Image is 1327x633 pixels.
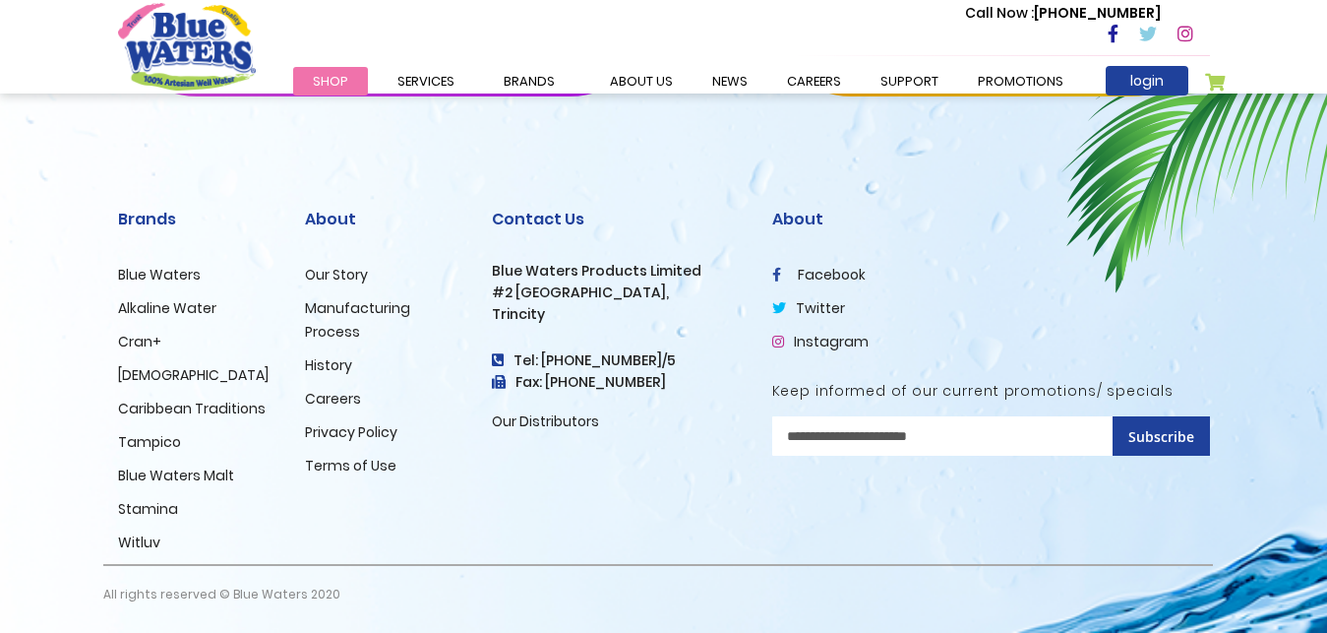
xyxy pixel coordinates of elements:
a: careers [767,67,861,95]
a: store logo [118,3,256,90]
h2: Brands [118,210,275,228]
a: support [861,67,958,95]
h4: Tel: [PHONE_NUMBER]/5 [492,352,743,369]
a: News [693,67,767,95]
a: Cran+ [118,332,161,351]
a: [DEMOGRAPHIC_DATA] [118,365,269,385]
a: Stamina [118,499,178,519]
a: about us [590,67,693,95]
a: Blue Waters [118,265,201,285]
a: Instagram [772,332,869,351]
a: Careers [305,389,361,409]
h3: Fax: [PHONE_NUMBER] [492,374,743,391]
h2: About [772,210,1210,228]
span: Shop [313,72,348,91]
a: login [1106,66,1188,95]
p: [PHONE_NUMBER] [965,3,1161,24]
a: Caribbean Traditions [118,399,266,418]
a: History [305,355,352,375]
a: facebook [772,265,866,285]
button: Subscribe [1113,416,1210,456]
h3: Blue Waters Products Limited [492,263,743,280]
span: Brands [504,72,555,91]
h5: Keep informed of our current promotions/ specials [772,383,1210,400]
a: Tampico [118,432,181,452]
a: Witluv [118,533,160,552]
a: Promotions [958,67,1083,95]
h2: About [305,210,462,228]
a: Blue Waters Malt [118,466,234,485]
a: Alkaline Water [118,298,216,318]
a: Privacy Policy [305,422,397,442]
a: twitter [772,298,845,318]
h3: Trincity [492,306,743,323]
a: Our Story [305,265,368,285]
p: All rights reserved © Blue Waters 2020 [103,566,340,623]
h3: #2 [GEOGRAPHIC_DATA], [492,285,743,301]
span: Subscribe [1128,427,1194,446]
a: Manufacturing Process [305,298,410,342]
span: Call Now : [965,3,1034,23]
span: Services [397,72,454,91]
h2: Contact Us [492,210,743,228]
a: Our Distributors [492,411,599,431]
a: Terms of Use [305,456,396,475]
